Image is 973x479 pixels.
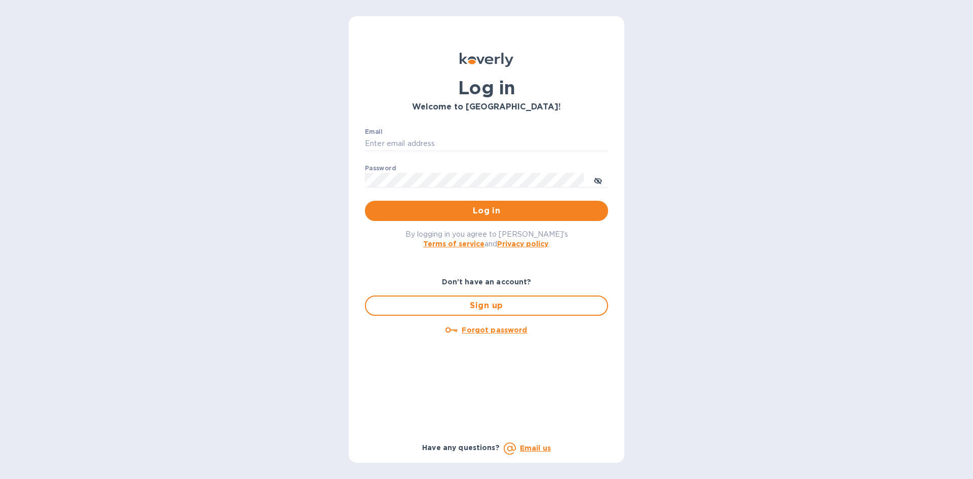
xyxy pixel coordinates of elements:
[442,278,532,286] b: Don't have an account?
[497,240,548,248] a: Privacy policy
[365,129,383,135] label: Email
[373,205,600,217] span: Log in
[365,201,608,221] button: Log in
[365,102,608,112] h3: Welcome to [GEOGRAPHIC_DATA]!
[365,296,608,316] button: Sign up
[588,170,608,190] button: toggle password visibility
[462,326,527,334] u: Forgot password
[365,165,396,171] label: Password
[374,300,599,312] span: Sign up
[365,77,608,98] h1: Log in
[423,240,484,248] a: Terms of service
[365,136,608,152] input: Enter email address
[520,444,551,452] a: Email us
[460,53,513,67] img: Koverly
[422,444,500,452] b: Have any questions?
[405,230,568,248] span: By logging in you agree to [PERSON_NAME]'s and .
